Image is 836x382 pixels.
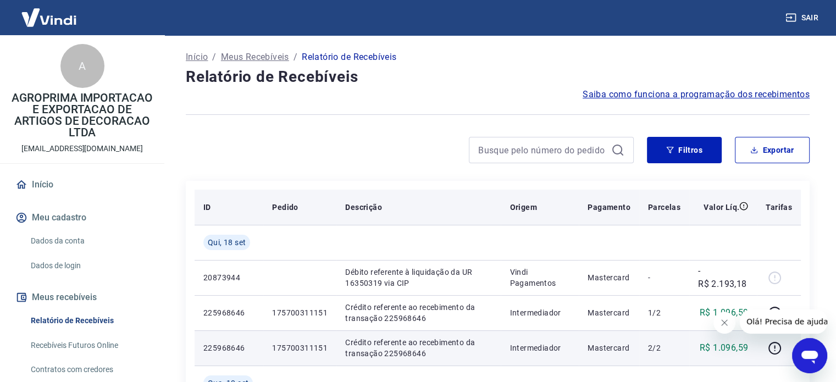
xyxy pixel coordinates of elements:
img: Vindi [13,1,85,34]
p: / [294,51,297,64]
input: Busque pelo número do pedido [478,142,607,158]
p: AGROPRIMA IMPORTACAO E EXPORTACAO DE ARTIGOS DE DECORACAO LTDA [9,92,156,139]
button: Exportar [735,137,810,163]
p: - [648,272,680,283]
p: R$ 1.096,59 [700,341,748,355]
span: Olá! Precisa de ajuda? [7,8,92,16]
p: Relatório de Recebíveis [302,51,396,64]
a: Dados da conta [26,230,151,252]
p: 225968646 [203,307,254,318]
p: Intermediador [510,307,570,318]
p: 175700311151 [272,307,328,318]
h4: Relatório de Recebíveis [186,66,810,88]
p: Mastercard [588,307,630,318]
p: Descrição [345,202,382,213]
a: Início [13,173,151,197]
p: Mastercard [588,342,630,353]
a: Início [186,51,208,64]
p: / [212,51,216,64]
button: Sair [783,8,823,28]
a: Contratos com credores [26,358,151,381]
p: Débito referente à liquidação da UR 16350319 via CIP [345,267,492,289]
p: 20873944 [203,272,254,283]
iframe: Fechar mensagem [713,312,735,334]
a: Dados de login [26,254,151,277]
p: 175700311151 [272,342,328,353]
button: Filtros [647,137,722,163]
p: [EMAIL_ADDRESS][DOMAIN_NAME] [21,143,143,154]
p: R$ 1.096,59 [700,306,748,319]
p: Origem [510,202,536,213]
p: 2/2 [648,342,680,353]
a: Meus Recebíveis [221,51,289,64]
p: Vindi Pagamentos [510,267,570,289]
p: Mastercard [588,272,630,283]
button: Meu cadastro [13,206,151,230]
p: Crédito referente ao recebimento da transação 225968646 [345,302,492,324]
span: Qui, 18 set [208,237,246,248]
iframe: Mensagem da empresa [740,309,827,334]
iframe: Botão para abrir a janela de mensagens [792,338,827,373]
div: A [60,44,104,88]
a: Relatório de Recebíveis [26,309,151,332]
p: Pedido [272,202,298,213]
p: Crédito referente ao recebimento da transação 225968646 [345,337,492,359]
p: ID [203,202,211,213]
p: Pagamento [588,202,630,213]
p: Tarifas [766,202,792,213]
p: Valor Líq. [704,202,739,213]
p: 225968646 [203,342,254,353]
p: Parcelas [648,202,680,213]
button: Meus recebíveis [13,285,151,309]
a: Saiba como funciona a programação dos recebimentos [583,88,810,101]
p: 1/2 [648,307,680,318]
p: Intermediador [510,342,570,353]
a: Recebíveis Futuros Online [26,334,151,357]
p: -R$ 2.193,18 [698,264,748,291]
